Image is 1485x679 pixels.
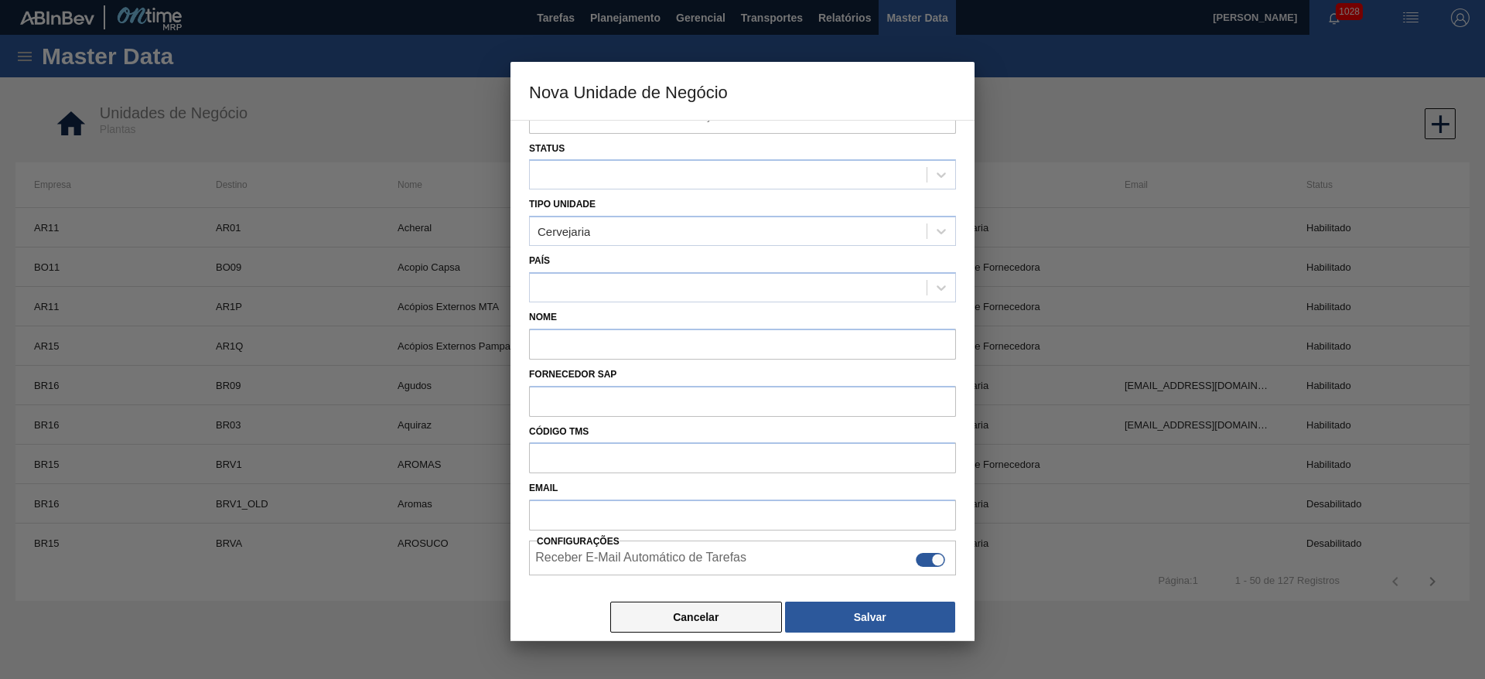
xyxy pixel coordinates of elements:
label: Tipo Unidade [529,199,596,210]
button: Salvar [785,602,955,633]
h3: Nova Unidade de Negócio [510,62,975,121]
label: Código TMS [529,421,956,443]
label: Nome [529,306,956,329]
label: Receber E-Mail Automático de Tarefas [535,551,746,569]
label: País [529,255,550,266]
label: Fornecedor SAP [529,363,956,386]
button: Cancelar [610,602,782,633]
div: Cervejaria [538,225,590,238]
label: Configurações [537,536,620,547]
label: Email [529,483,558,493]
label: Status [529,143,565,154]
